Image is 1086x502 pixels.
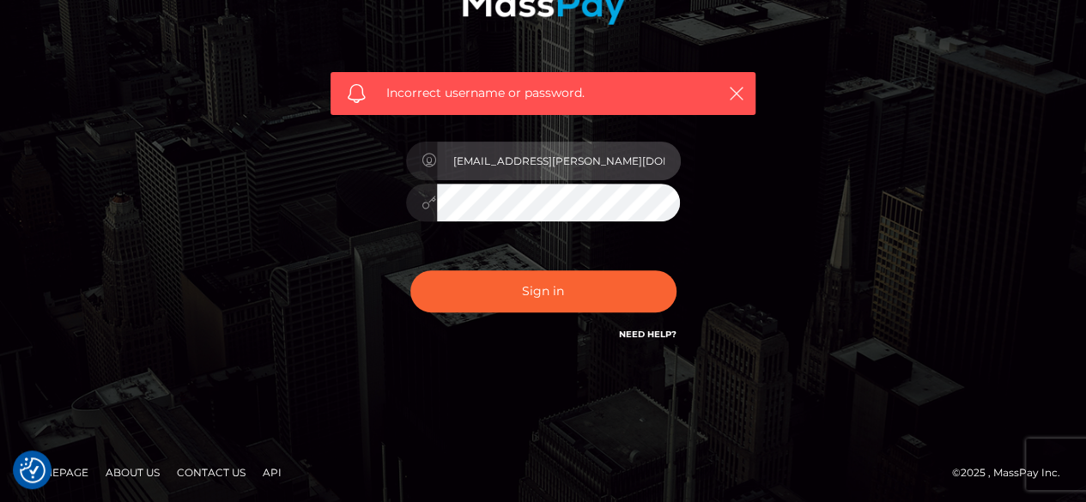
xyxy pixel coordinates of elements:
[20,457,46,483] button: Consent Preferences
[20,457,46,483] img: Revisit consent button
[410,270,676,312] button: Sign in
[619,329,676,340] a: Need Help?
[99,459,167,486] a: About Us
[437,142,681,180] input: Username...
[386,84,700,102] span: Incorrect username or password.
[256,459,288,486] a: API
[170,459,252,486] a: Contact Us
[19,459,95,486] a: Homepage
[952,463,1073,482] div: © 2025 , MassPay Inc.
